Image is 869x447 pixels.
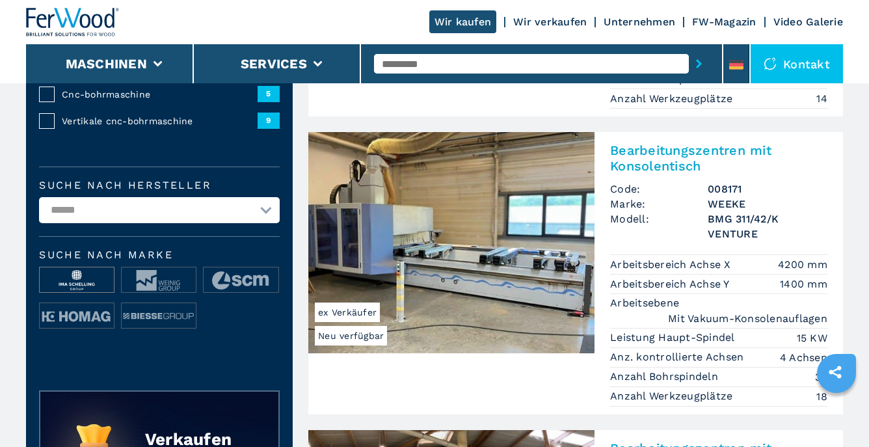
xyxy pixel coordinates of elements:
a: FW-Magazin [692,16,756,28]
span: Vertikale cnc-bohrmaschine [62,115,258,128]
img: Ferwood [26,8,120,36]
span: 9 [258,113,280,128]
h2: Bearbeitungszentren mit Konsolentisch [610,142,827,174]
img: image [122,267,196,293]
p: Leistung Haupt-Spindel [610,331,738,345]
p: Arbeitsebene [610,296,682,310]
span: Modell: [610,211,708,241]
span: Cnc-bohrmaschine [62,88,258,101]
img: Kontakt [764,57,777,70]
span: ex Verkäufer [315,303,380,322]
em: 35 [815,370,827,385]
img: image [122,303,196,329]
h3: BMG 311/42/K VENTURE [708,211,827,241]
a: Bearbeitungszentren mit Konsolentisch WEEKE BMG 311/42/K VENTURENeu verfügbarex VerkäuferBearbeit... [308,132,843,414]
em: 15 KW [797,331,827,345]
a: Wir verkaufen [513,16,587,28]
label: Suche nach Hersteller [39,180,280,191]
p: Anzahl Werkzeugplätze [610,92,736,106]
a: Wir kaufen [429,10,497,33]
p: Anzahl Bohrspindeln [610,370,721,384]
p: Arbeitsbereich Achse X [610,258,734,272]
span: 5 [258,86,280,102]
em: Mit Vakuum-Konsolenauflagen [668,311,827,326]
button: submit-button [689,49,709,79]
img: Bearbeitungszentren mit Konsolentisch WEEKE BMG 311/42/K VENTURE [308,132,595,353]
p: Anz. kontrollierte Achsen [610,350,747,364]
em: 14 [816,91,827,106]
span: Marke: [610,196,708,211]
img: image [204,267,278,293]
span: Code: [610,182,708,196]
button: Maschinen [66,56,147,72]
img: image [40,267,114,293]
a: Video Galerie [773,16,843,28]
p: Arbeitsbereich Achse Y [610,277,733,291]
em: 4 Achsen [780,350,827,365]
img: image [40,303,114,329]
p: Anzahl Werkzeugplätze [610,389,736,403]
span: Suche nach Marke [39,250,280,260]
em: 4200 mm [778,257,827,272]
h3: WEEKE [708,196,827,211]
em: 1400 mm [780,277,827,291]
a: Unternehmen [604,16,675,28]
button: Services [241,56,307,72]
h3: 008171 [708,182,827,196]
span: Neu verfügbar [315,326,387,345]
div: Kontakt [751,44,843,83]
iframe: Chat [814,388,859,437]
a: sharethis [819,356,851,388]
